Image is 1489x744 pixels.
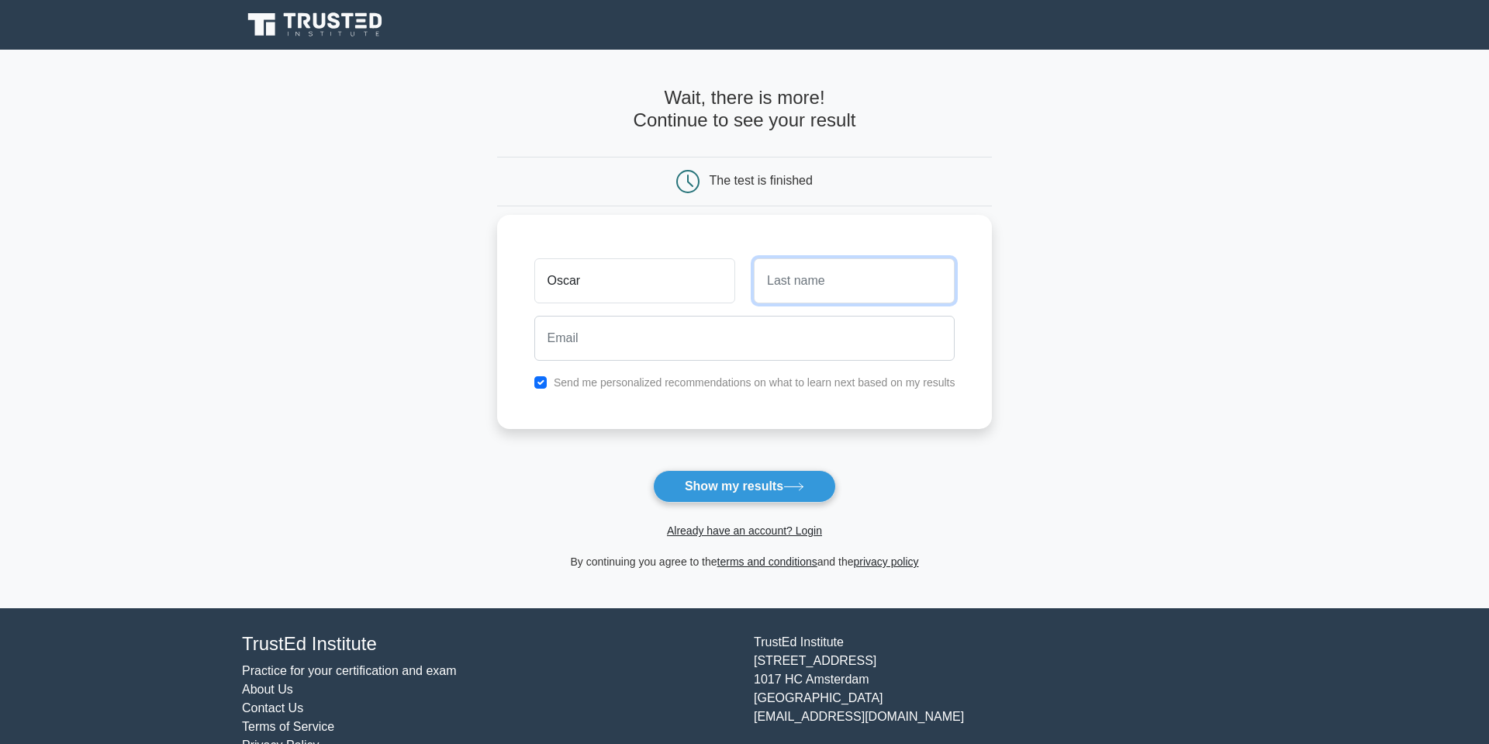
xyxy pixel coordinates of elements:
h4: Wait, there is more! Continue to see your result [497,87,993,132]
a: Already have an account? Login [667,524,822,537]
a: About Us [242,683,293,696]
label: Send me personalized recommendations on what to learn next based on my results [554,376,955,389]
input: Last name [754,258,955,303]
a: privacy policy [854,555,919,568]
input: First name [534,258,735,303]
a: terms and conditions [717,555,817,568]
h4: TrustEd Institute [242,633,735,656]
a: Contact Us [242,701,303,715]
div: By continuing you agree to the and the [488,552,1002,571]
button: Show my results [653,470,836,503]
div: The test is finished [710,174,813,187]
a: Practice for your certification and exam [242,664,457,677]
a: Terms of Service [242,720,334,733]
input: Email [534,316,955,361]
